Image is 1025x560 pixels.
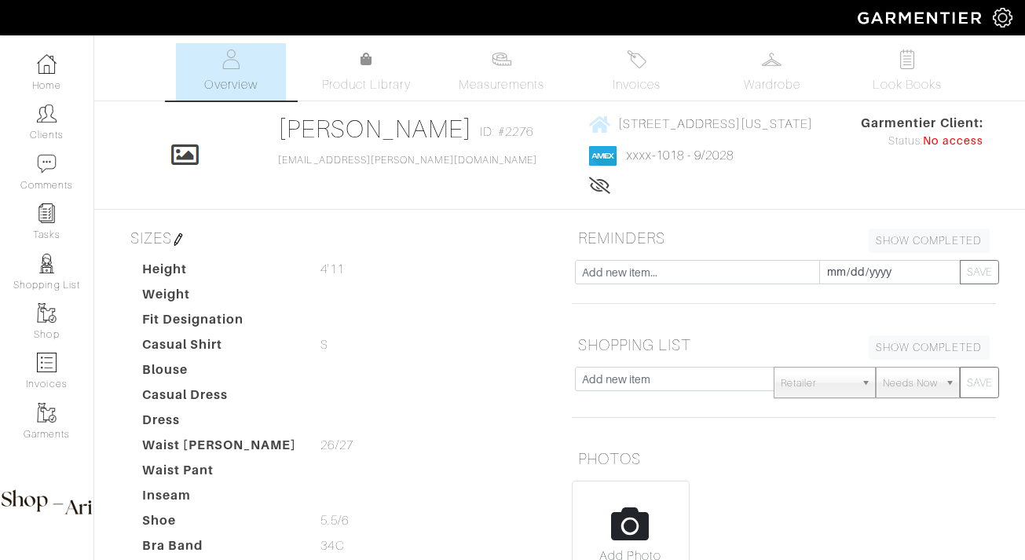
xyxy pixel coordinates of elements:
[459,75,544,94] span: Measurements
[221,49,241,69] img: basicinfo-40fd8af6dae0f16599ec9e87c0ef1c0a1fdea2edbe929e3d69a839185d80c458.svg
[320,511,348,530] span: 5.5/6
[717,43,827,101] a: Wardrobe
[278,115,472,143] a: [PERSON_NAME]
[873,75,943,94] span: Look Books
[850,4,993,31] img: garmentier-logo-header-white-b43fb05a5012e4ada735d5af1a66efaba907eab6374d6393d1fbf88cb4ef424d.png
[130,411,309,436] dt: Dress
[37,353,57,372] img: orders-icon-0abe47150d42831381b5fb84f609e132dff9fe21cb692f30cb5eec754e2cba89.png
[575,367,775,391] input: Add new item
[869,229,990,253] a: SHOW COMPLETED
[320,436,353,455] span: 26/27
[130,285,309,310] dt: Weight
[883,368,938,399] span: Needs Now
[130,260,309,285] dt: Height
[130,436,309,461] dt: Waist [PERSON_NAME]
[204,75,257,94] span: Overview
[130,486,309,511] dt: Inseam
[613,75,661,94] span: Invoices
[130,310,309,335] dt: Fit Designation
[480,123,533,141] span: ID: #2276
[176,43,286,101] a: Overview
[781,368,855,399] span: Retailer
[130,511,309,536] dt: Shoe
[589,146,617,166] img: american_express-1200034d2e149cdf2cc7894a33a747db654cf6f8355cb502592f1d228b2ac700.png
[278,155,537,166] a: [EMAIL_ADDRESS][PERSON_NAME][DOMAIN_NAME]
[130,335,309,361] dt: Casual Shirt
[869,335,990,360] a: SHOW COMPLETED
[322,75,411,94] span: Product Library
[37,154,57,174] img: comment-icon-a0a6a9ef722e966f86d9cbdc48e553b5cf19dbc54f86b18d962a5391bc8f6eb6.png
[960,367,999,398] button: SAVE
[589,114,812,134] a: [STREET_ADDRESS][US_STATE]
[130,461,309,486] dt: Waist Pant
[852,43,962,101] a: Look Books
[744,75,800,94] span: Wardrobe
[572,329,996,361] h5: SHOPPING LIST
[172,233,185,246] img: pen-cf24a1663064a2ec1b9c1bd2387e9de7a2fa800b781884d57f21acf72779bad2.png
[492,49,511,69] img: measurements-466bbee1fd09ba9460f595b01e5d73f9e2bff037440d3c8f018324cb6cdf7a4a.svg
[320,536,344,555] span: 34C
[130,386,309,411] dt: Casual Dress
[572,443,996,474] h5: PHOTOS
[861,114,983,133] span: Garmentier Client:
[572,222,996,254] h5: REMINDERS
[582,43,692,101] a: Invoices
[627,148,734,163] a: xxxx-1018 - 9/2028
[37,54,57,74] img: dashboard-icon-dbcd8f5a0b271acd01030246c82b418ddd0df26cd7fceb0bd07c9910d44c42f6.png
[897,49,917,69] img: todo-9ac3debb85659649dc8f770b8b6100bb5dab4b48dedcbae339e5042a72dfd3cc.svg
[923,133,983,150] span: No access
[861,133,983,150] div: Status:
[627,49,646,69] img: orders-27d20c2124de7fd6de4e0e44c1d41de31381a507db9b33961299e4e07d508b8c.svg
[320,260,343,279] span: 4'11
[762,49,782,69] img: wardrobe-487a4870c1b7c33e795ec22d11cfc2ed9d08956e64fb3008fe2437562e282088.svg
[37,203,57,223] img: reminder-icon-8004d30b9f0a5d33ae49ab947aed9ed385cf756f9e5892f1edd6e32f2345188e.png
[37,303,57,323] img: garments-icon-b7da505a4dc4fd61783c78ac3ca0ef83fa9d6f193b1c9dc38574b1d14d53ca28.png
[311,50,421,94] a: Product Library
[130,361,309,386] dt: Blouse
[575,260,820,284] input: Add new item...
[993,8,1012,27] img: gear-icon-white-bd11855cb880d31180b6d7d6211b90ccbf57a29d726f0c71d8c61bd08dd39cc2.png
[37,104,57,123] img: clients-icon-6bae9207a08558b7cb47a8932f037763ab4055f8c8b6bfacd5dc20c3e0201464.png
[618,117,813,131] span: [STREET_ADDRESS][US_STATE]
[37,403,57,423] img: garments-icon-b7da505a4dc4fd61783c78ac3ca0ef83fa9d6f193b1c9dc38574b1d14d53ca28.png
[124,222,548,254] h5: SIZES
[960,260,999,284] button: SAVE
[37,254,57,273] img: stylists-icon-eb353228a002819b7ec25b43dbf5f0378dd9e0616d9560372ff212230b889e62.png
[446,43,557,101] a: Measurements
[320,335,328,354] span: S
